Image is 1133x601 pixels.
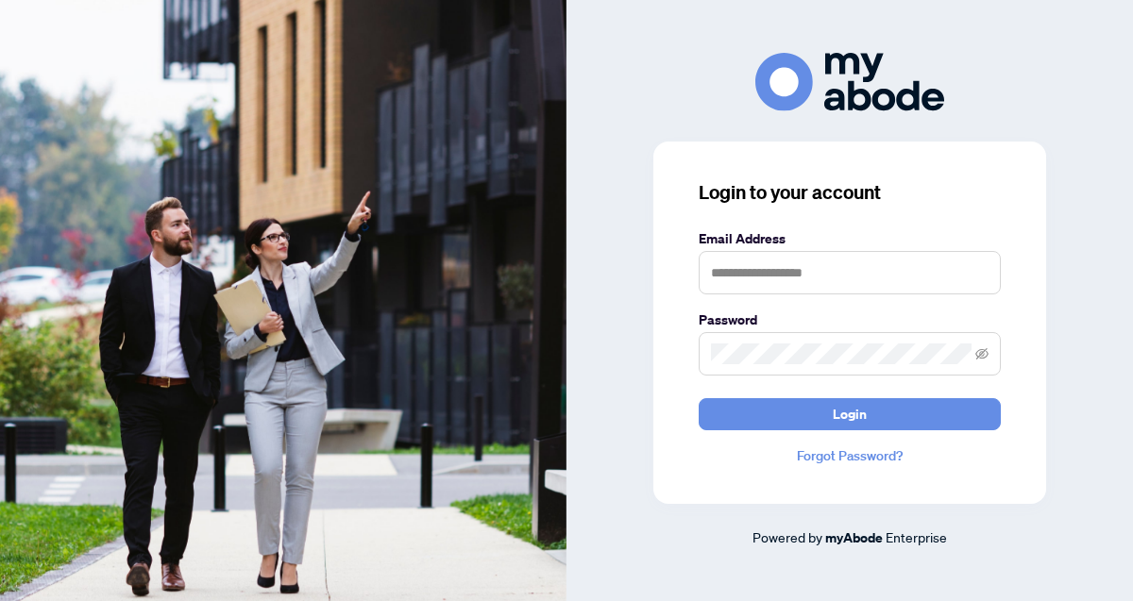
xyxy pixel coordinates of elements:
[699,228,1001,249] label: Email Address
[753,528,822,545] span: Powered by
[699,398,1001,430] button: Login
[755,53,944,110] img: ma-logo
[833,399,867,429] span: Login
[699,445,1001,466] a: Forgot Password?
[699,309,1001,330] label: Password
[699,179,1001,206] h3: Login to your account
[825,527,883,548] a: myAbode
[975,347,989,360] span: eye-invisible
[886,528,947,545] span: Enterprise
